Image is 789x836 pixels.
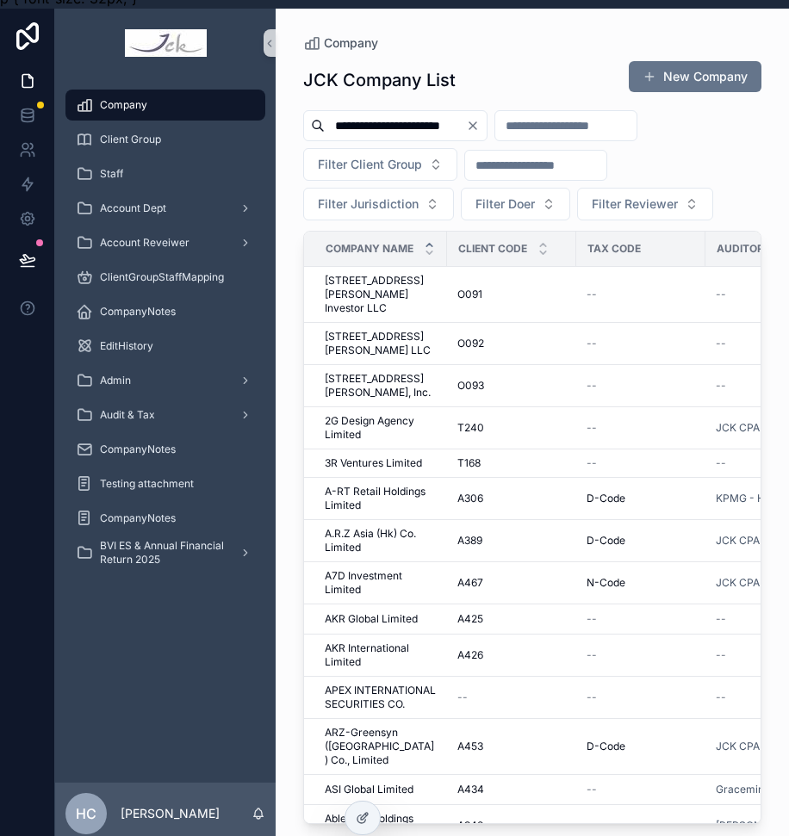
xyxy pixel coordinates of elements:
[457,456,566,470] a: T168
[587,576,625,590] span: N-Code
[457,612,566,626] a: A425
[458,242,527,256] span: Client Code
[100,339,153,353] span: EditHistory
[457,690,468,704] span: --
[65,193,265,224] a: Account Dept
[325,684,437,711] a: APEX INTERNATIONAL SECURITIES CO.
[587,612,695,626] a: --
[318,195,419,213] span: Filter Jurisdiction
[318,156,422,173] span: Filter Client Group
[325,485,437,512] span: A-RT Retail Holdings Limited
[587,288,695,301] a: --
[325,612,437,626] a: AKR Global Limited
[65,227,265,258] a: Account Reveiwer
[587,690,695,704] a: --
[457,421,484,435] span: T240
[587,783,695,796] a: --
[325,783,437,796] a: ASI Global Limited
[587,740,625,753] span: D-Code
[587,379,695,393] a: --
[587,740,695,753] a: D-Code
[65,468,265,499] a: Testing attachment
[65,331,265,362] a: EditHistory
[65,537,265,568] a: BVI ES & Annual Financial Return 2025
[717,242,764,256] span: Auditor
[65,90,265,121] a: Company
[587,819,695,833] a: --
[303,34,378,52] a: Company
[587,492,625,505] span: D-Code
[100,511,176,525] span: CompanyNotes
[65,365,265,396] a: Admin
[475,195,535,213] span: Filter Doer
[325,456,437,470] a: 3R Ventures Limited
[457,421,566,435] a: T240
[324,34,378,52] span: Company
[587,576,695,590] a: N-Code
[592,195,678,213] span: Filter Reviewer
[587,819,597,833] span: --
[457,740,566,753] a: A453
[457,492,483,505] span: A306
[587,534,695,548] a: D-Code
[325,527,437,554] a: A.R.Z Asia (Hk) Co. Limited
[587,288,597,301] span: --
[325,274,437,315] a: [STREET_ADDRESS][PERSON_NAME] Investor LLC
[587,242,641,256] span: Tax Code
[100,236,189,250] span: Account Reveiwer
[303,188,454,220] button: Select Button
[325,372,437,399] span: [STREET_ADDRESS][PERSON_NAME], Inc.
[457,690,566,704] a: --
[325,641,437,669] a: AKR International Limited
[457,740,483,753] span: A453
[65,124,265,155] a: Client Group
[121,805,220,822] p: [PERSON_NAME]
[716,337,726,350] span: --
[587,456,695,470] a: --
[100,477,194,491] span: Testing attachment
[100,408,155,422] span: Audit & Tax
[325,330,437,357] a: [STREET_ADDRESS][PERSON_NAME] LLC
[457,379,484,393] span: O093
[100,539,226,567] span: BVI ES & Annual Financial Return 2025
[65,158,265,189] a: Staff
[457,288,566,301] a: O091
[325,726,437,767] a: ARZ-Greensyn ([GEOGRAPHIC_DATA]) Co., Limited
[325,414,437,442] a: 2G Design Agency Limited
[100,305,176,319] span: CompanyNotes
[65,399,265,430] a: Audit & Tax
[587,612,597,626] span: --
[55,77,276,591] div: scrollable content
[325,456,422,470] span: 3R Ventures Limited
[457,288,482,301] span: O091
[100,374,131,387] span: Admin
[65,434,265,465] a: CompanyNotes
[457,648,566,662] a: A426
[457,819,566,833] a: A342
[303,148,457,181] button: Select Button
[100,270,224,284] span: ClientGroupStaffMapping
[716,690,726,704] span: --
[100,167,123,181] span: Staff
[100,443,176,456] span: CompanyNotes
[457,648,483,662] span: A426
[716,288,726,301] span: --
[629,61,761,92] button: New Company
[325,569,437,597] a: A7D Investment Limited
[76,803,96,824] span: HC
[466,119,487,133] button: Clear
[303,68,456,92] h1: JCK Company List
[587,648,695,662] a: --
[587,337,695,350] a: --
[587,421,695,435] a: --
[457,534,566,548] a: A389
[65,262,265,293] a: ClientGroupStaffMapping
[716,648,726,662] span: --
[587,492,695,505] a: D-Code
[100,98,147,112] span: Company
